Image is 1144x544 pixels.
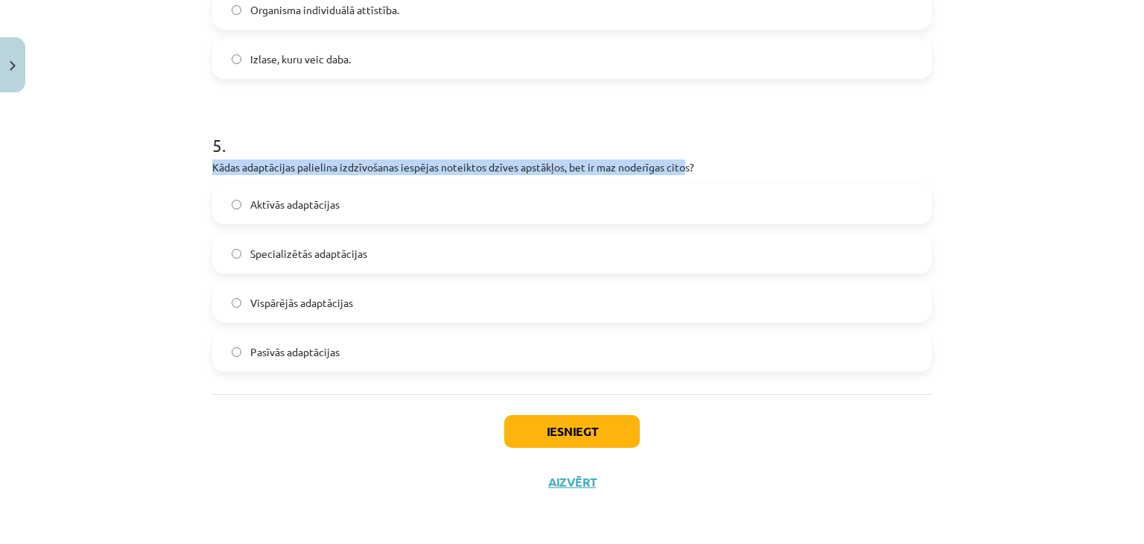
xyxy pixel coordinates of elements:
p: Kādas adaptācijas palielina izdzīvošanas iespējas noteiktos dzīves apstākļos, bet ir maz noderīga... [212,159,932,175]
span: Organisma individuālā attīstība. [250,2,399,18]
span: Izlase, kuru veic daba. [250,51,351,67]
input: Izlase, kuru veic daba. [232,54,241,64]
button: Aizvērt [544,475,600,490]
input: Vispārējās adaptācijas [232,298,241,308]
input: Specializētās adaptācijas [232,249,241,259]
img: icon-close-lesson-0947bae3869378f0d4975bcd49f059093ad1ed9edebbc8119c70593378902aed.svg [10,61,16,71]
span: Vispārējās adaptācijas [250,295,353,311]
h1: 5 . [212,109,932,155]
input: Organisma individuālā attīstība. [232,5,241,15]
span: Aktīvās adaptācijas [250,197,340,212]
button: Iesniegt [504,415,640,448]
input: Pasīvās adaptācijas [232,347,241,357]
span: Pasīvās adaptācijas [250,344,340,360]
input: Aktīvās adaptācijas [232,200,241,209]
span: Specializētās adaptācijas [250,246,367,262]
